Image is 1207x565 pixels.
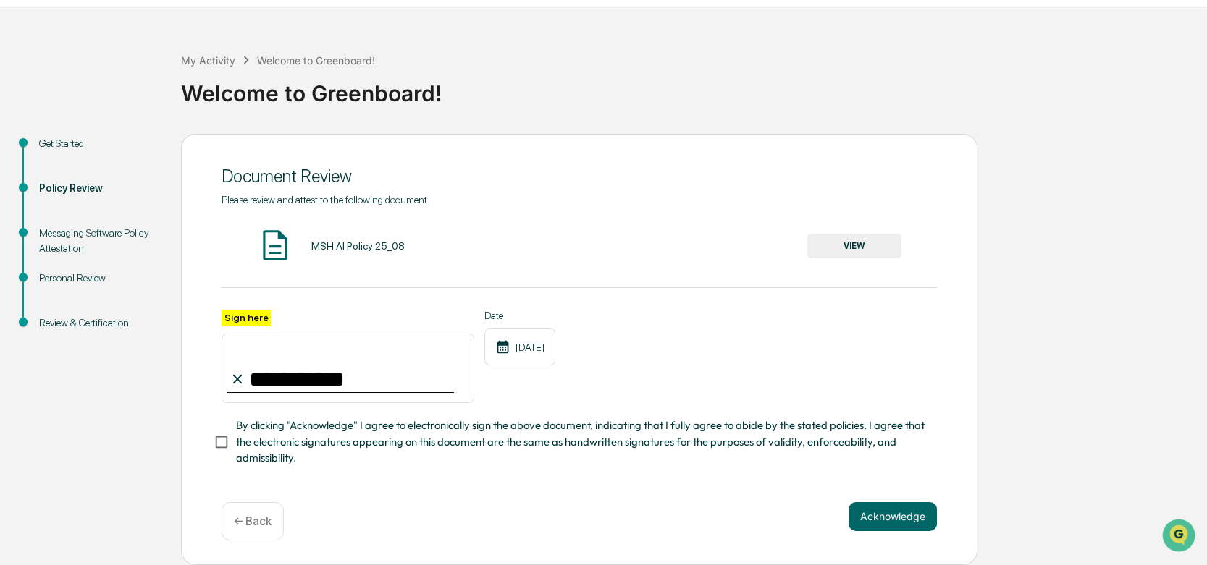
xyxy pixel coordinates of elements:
[807,234,901,258] button: VIEW
[39,181,158,196] div: Policy Review
[14,111,41,137] img: 1746055101610-c473b297-6a78-478c-a979-82029cc54cd1
[102,245,175,256] a: Powered byPylon
[222,166,937,187] div: Document Review
[39,315,158,331] div: Review & Certification
[99,177,185,203] a: 🗄️Attestations
[222,310,271,326] label: Sign here
[484,310,555,321] label: Date
[39,226,158,256] div: Messaging Software Policy Attestation
[105,184,117,195] div: 🗄️
[14,211,26,223] div: 🔎
[144,245,175,256] span: Pylon
[181,69,1200,106] div: Welcome to Greenboard!
[29,210,91,224] span: Data Lookup
[1161,517,1200,556] iframe: Open customer support
[49,125,183,137] div: We're available if you need us!
[49,111,237,125] div: Start new chat
[181,54,235,67] div: My Activity
[484,328,555,365] div: [DATE]
[39,136,158,151] div: Get Started
[234,514,272,528] p: ← Back
[246,115,264,132] button: Start new chat
[9,177,99,203] a: 🖐️Preclearance
[257,54,375,67] div: Welcome to Greenboard!
[119,182,180,197] span: Attestations
[14,30,264,54] p: How can we help?
[9,204,97,230] a: 🔎Data Lookup
[311,240,405,252] div: MSH AI Policy 25_08
[849,502,937,531] button: Acknowledge
[14,184,26,195] div: 🖐️
[222,194,429,205] span: Please review and attest to the following document.
[257,227,293,263] img: Document Icon
[236,417,925,466] span: By clicking "Acknowledge" I agree to electronically sign the above document, indicating that I fu...
[39,271,158,286] div: Personal Review
[29,182,93,197] span: Preclearance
